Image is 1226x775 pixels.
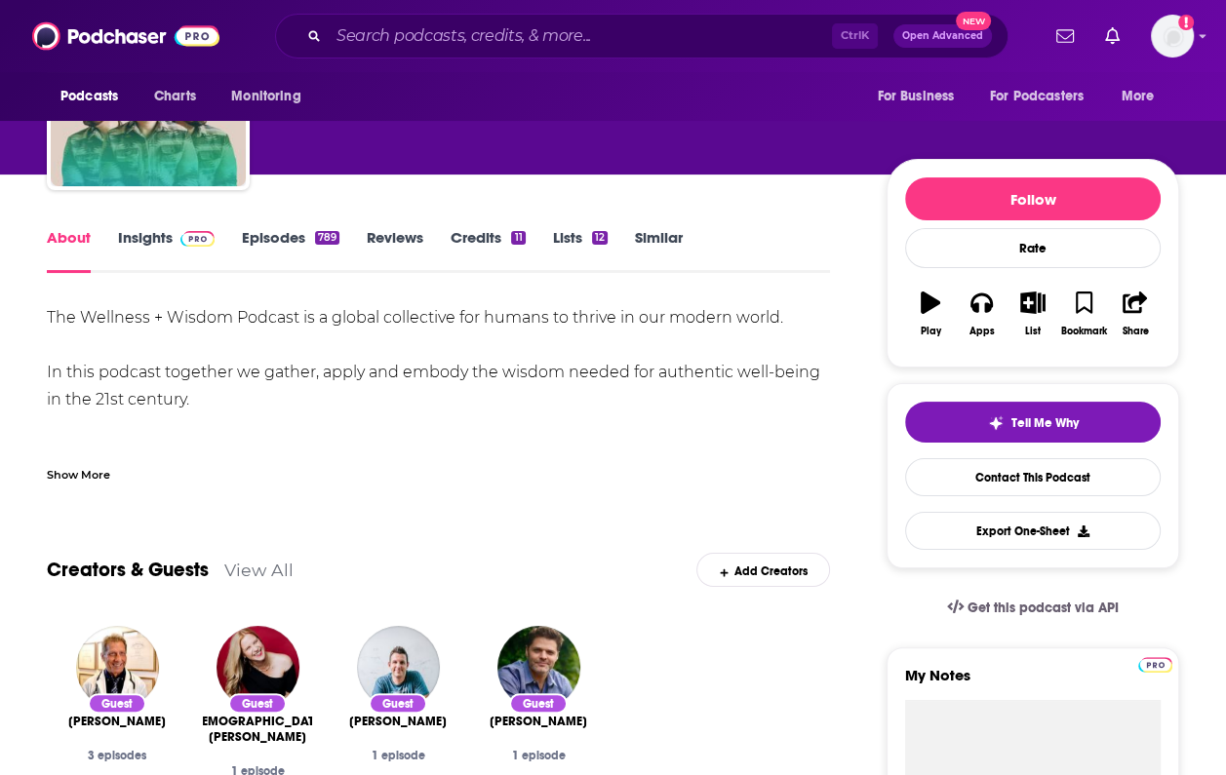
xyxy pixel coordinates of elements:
[905,666,1161,700] label: My Notes
[68,714,166,729] a: Dr. David Minkoff
[1097,19,1127,53] a: Show notifications dropdown
[956,12,991,30] span: New
[218,78,326,115] button: open menu
[1110,279,1161,349] button: Share
[1108,78,1179,115] button: open menu
[180,231,215,247] img: Podchaser Pro
[931,584,1134,632] a: Get this podcast via API
[905,512,1161,550] button: Export One-Sheet
[76,626,159,709] img: Dr. David Minkoff
[990,83,1084,110] span: For Podcasters
[343,749,453,762] div: 1 episode
[88,693,146,714] div: Guest
[349,714,447,729] span: [PERSON_NAME]
[60,83,118,110] span: Podcasts
[68,714,166,729] span: [PERSON_NAME]
[905,458,1161,496] a: Contact This Podcast
[497,626,580,709] img: Daniel Schmachtenberger
[154,83,196,110] span: Charts
[62,749,172,762] div: 3 episodes
[977,78,1112,115] button: open menu
[1058,279,1109,349] button: Bookmark
[905,228,1161,268] div: Rate
[1122,326,1148,337] div: Share
[484,749,593,762] div: 1 episode
[224,560,294,580] a: View All
[228,693,287,714] div: Guest
[329,20,832,52] input: Search podcasts, credits, & more...
[905,279,956,349] button: Play
[357,626,440,709] img: David Hauser
[490,714,587,729] span: [PERSON_NAME]
[1138,654,1172,673] a: Pro website
[905,402,1161,443] button: tell me why sparkleTell Me Why
[188,714,327,745] a: Crista Beck
[242,228,339,273] a: Episodes789
[1061,326,1107,337] div: Bookmark
[1151,15,1194,58] img: User Profile
[1025,326,1041,337] div: List
[863,78,978,115] button: open menu
[231,83,300,110] span: Monitoring
[988,415,1004,431] img: tell me why sparkle
[956,279,1007,349] button: Apps
[315,231,339,245] div: 789
[509,693,568,714] div: Guest
[905,177,1161,220] button: Follow
[32,18,219,55] img: Podchaser - Follow, Share and Rate Podcasts
[367,228,423,273] a: Reviews
[921,326,941,337] div: Play
[47,78,143,115] button: open menu
[1178,15,1194,30] svg: Add a profile image
[47,228,91,273] a: About
[592,231,608,245] div: 12
[1151,15,1194,58] button: Show profile menu
[1048,19,1082,53] a: Show notifications dropdown
[635,228,683,273] a: Similar
[141,78,208,115] a: Charts
[969,326,995,337] div: Apps
[1138,657,1172,673] img: Podchaser Pro
[451,228,525,273] a: Credits11
[1011,415,1079,431] span: Tell Me Why
[968,600,1119,616] span: Get this podcast via API
[118,228,215,273] a: InsightsPodchaser Pro
[275,14,1008,58] div: Search podcasts, credits, & more...
[188,714,327,745] span: [DEMOGRAPHIC_DATA][PERSON_NAME]
[893,24,992,48] button: Open AdvancedNew
[1122,83,1155,110] span: More
[217,626,299,709] img: Crista Beck
[877,83,954,110] span: For Business
[902,31,983,41] span: Open Advanced
[1008,279,1058,349] button: List
[349,714,447,729] a: David Hauser
[47,558,209,582] a: Creators & Guests
[511,231,525,245] div: 11
[369,693,427,714] div: Guest
[490,714,587,729] a: Daniel Schmachtenberger
[553,228,608,273] a: Lists12
[1151,15,1194,58] span: Logged in as jfalkner
[696,553,830,587] div: Add Creators
[832,23,878,49] span: Ctrl K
